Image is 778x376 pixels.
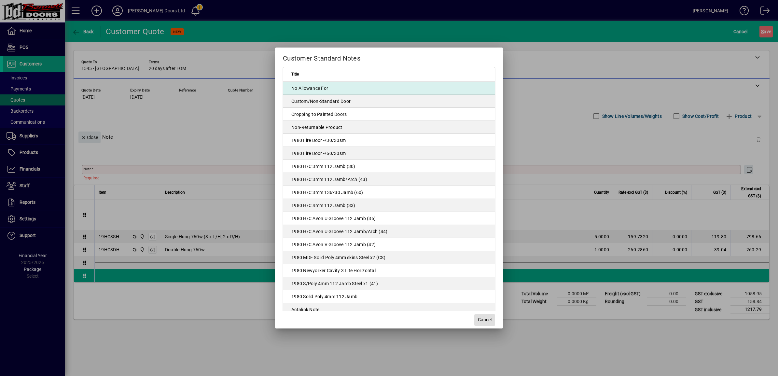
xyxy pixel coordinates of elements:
td: 1980 H/C 4mm 112 Jamb (33) [283,199,495,212]
td: 1980 S/Poly 4mm 112 Jamb Steel x1 (41) [283,277,495,290]
td: Actalink Note [283,303,495,316]
td: Non-Returnable Product [283,121,495,134]
td: Cropping to Painted Doors [283,108,495,121]
span: Title [291,71,299,78]
td: 1980 H/C Avon V Groove 112 Jamb (42) [283,238,495,251]
h2: Customer Standard Notes [275,48,503,66]
td: 1980 H/C 3mm 112 Jamb/Arch (43) [283,173,495,186]
td: 1980 Solid Poly 4mm 112 Jamb [283,290,495,303]
td: 1980 H/C Avon U Groove 112 Jamb (36) [283,212,495,225]
button: Cancel [474,314,495,326]
td: 1980 Fire Door -/60/30sm [283,147,495,160]
td: 1980 H/C 3mm 136x30 Jamb (60) [283,186,495,199]
td: 1980 MDF Solid Poly 4mm skins Steel x2 (CS) [283,251,495,264]
td: No Allowance For [283,82,495,95]
td: 1980 H/C Avon U Groove 112 Jamb/Arch (44) [283,225,495,238]
td: 1980 Fire Door -/30/30sm [283,134,495,147]
td: 1980 H/C 3mm 112 Jamb (30) [283,160,495,173]
span: Cancel [478,316,492,323]
td: 1980 Newyorker Cavity 3 Lite Horizontal [283,264,495,277]
td: Custom/Non-Standard Door [283,95,495,108]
